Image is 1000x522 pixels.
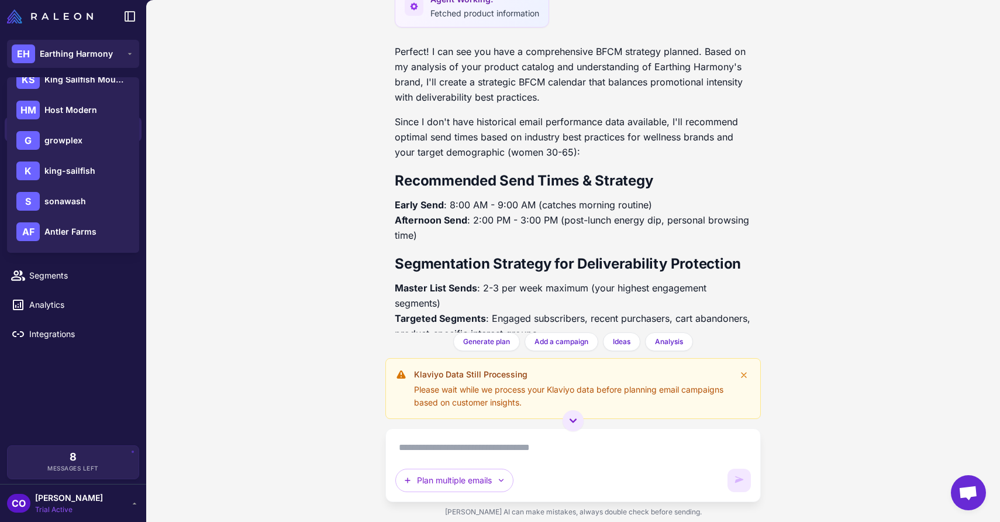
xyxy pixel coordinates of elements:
[5,322,142,346] a: Integrations
[7,9,93,23] img: Raleon Logo
[453,332,520,351] button: Generate plan
[645,332,693,351] button: Analysis
[16,222,40,241] div: AF
[5,205,142,229] a: Campaigns
[7,40,139,68] button: EHEarthing Harmony
[7,9,98,23] a: Raleon Logo
[395,282,477,294] strong: Master List Sends
[395,199,444,211] strong: Early Send
[44,134,82,147] span: growplex
[44,73,126,86] span: King Sailfish Mounts
[395,44,751,105] p: Perfect! I can see you have a comprehensive BFCM strategy planned. Based on my analysis of your p...
[5,293,142,317] a: Analytics
[535,336,588,347] span: Add a campaign
[737,368,751,382] button: Dismiss warning
[395,280,751,341] p: : 2-3 per week maximum (your highest engagement segments) : Engaged subscribers, recent purchaser...
[395,172,653,189] strong: Recommended Send Times & Strategy
[395,312,486,324] strong: Targeted Segments
[16,101,40,119] div: HM
[29,269,132,282] span: Segments
[395,114,751,160] p: Since I don't have historical email performance data available, I'll recommend optimal send times...
[655,336,683,347] span: Analysis
[395,197,751,243] p: : 8:00 AM - 9:00 AM (catches morning routine) : 2:00 PM - 3:00 PM (post-lunch energy dip, persona...
[35,492,103,504] span: [PERSON_NAME]
[5,263,142,288] a: Segments
[385,502,760,522] div: [PERSON_NAME] AI can make mistakes, always double check before sending.
[70,452,77,462] span: 8
[12,44,35,63] div: EH
[47,464,99,473] span: Messages Left
[29,298,132,311] span: Analytics
[414,368,729,381] div: Klaviyo Data Still Processing
[44,225,96,238] span: Antler Farms
[951,475,986,510] div: Open chat
[463,336,510,347] span: Generate plan
[40,47,113,60] span: Earthing Harmony
[44,164,95,177] span: king-sailfish
[525,332,598,351] button: Add a campaign
[603,332,640,351] button: Ideas
[16,131,40,150] div: G
[430,8,539,18] span: Fetched product information
[5,146,142,171] a: Knowledge
[5,176,142,200] a: Email Design
[395,255,741,272] strong: Segmentation Strategy for Deliverability Protection
[44,195,86,208] span: sonawash
[16,162,40,180] div: K
[5,234,142,259] a: Calendar
[44,104,97,116] span: Host Modern
[5,117,142,142] a: Chats
[414,383,729,409] div: Please wait while we process your Klaviyo data before planning email campaigns based on customer ...
[395,214,467,226] strong: Afternoon Send
[395,469,513,492] button: Plan multiple emails
[16,70,40,89] div: KS
[16,192,40,211] div: S
[29,328,132,341] span: Integrations
[35,504,103,515] span: Trial Active
[613,336,630,347] span: Ideas
[7,494,30,513] div: CO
